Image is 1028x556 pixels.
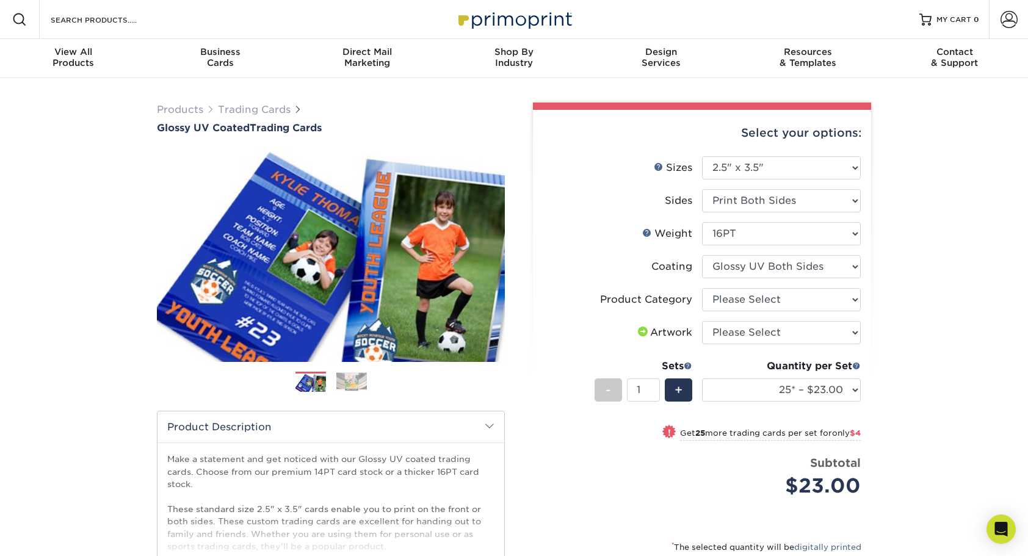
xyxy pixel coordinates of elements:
[642,226,692,241] div: Weight
[734,39,881,78] a: Resources& Templates
[157,122,250,134] span: Glossy UV Coated
[295,372,326,394] img: Trading Cards 01
[832,428,861,438] span: only
[680,428,861,441] small: Get more trading cards per set for
[543,110,861,156] div: Select your options:
[974,15,979,24] span: 0
[157,135,505,375] img: Glossy UV Coated 01
[711,471,861,500] div: $23.00
[881,46,1028,68] div: & Support
[986,514,1016,544] div: Open Intercom Messenger
[157,411,504,442] h2: Product Description
[336,372,367,391] img: Trading Cards 02
[668,426,671,439] span: !
[453,6,575,32] img: Primoprint
[734,46,881,57] span: Resources
[794,543,861,552] a: digitally printed
[587,46,734,68] div: Services
[850,428,861,438] span: $4
[810,456,861,469] strong: Subtotal
[147,46,294,57] span: Business
[595,359,692,374] div: Sets
[600,292,692,307] div: Product Category
[157,122,505,134] h1: Trading Cards
[441,46,588,57] span: Shop By
[294,39,441,78] a: Direct MailMarketing
[587,46,734,57] span: Design
[294,46,441,68] div: Marketing
[606,381,611,399] span: -
[147,46,294,68] div: Cards
[881,39,1028,78] a: Contact& Support
[635,325,692,340] div: Artwork
[157,122,505,134] a: Glossy UV CoatedTrading Cards
[294,46,441,57] span: Direct Mail
[675,381,682,399] span: +
[671,543,861,552] small: The selected quantity will be
[441,46,588,68] div: Industry
[49,12,168,27] input: SEARCH PRODUCTS.....
[654,161,692,175] div: Sizes
[734,46,881,68] div: & Templates
[441,39,588,78] a: Shop ByIndustry
[936,15,971,25] span: MY CART
[147,39,294,78] a: BusinessCards
[702,359,861,374] div: Quantity per Set
[218,104,291,115] a: Trading Cards
[881,46,1028,57] span: Contact
[665,193,692,208] div: Sides
[157,104,203,115] a: Products
[651,259,692,274] div: Coating
[587,39,734,78] a: DesignServices
[695,428,705,438] strong: 25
